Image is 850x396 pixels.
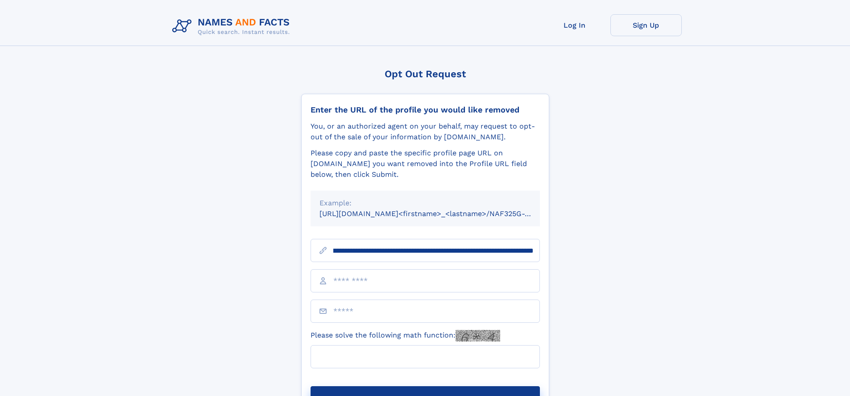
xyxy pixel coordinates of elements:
[301,68,549,79] div: Opt Out Request
[319,209,557,218] small: [URL][DOMAIN_NAME]<firstname>_<lastname>/NAF325G-xxxxxxxx
[169,14,297,38] img: Logo Names and Facts
[311,148,540,180] div: Please copy and paste the specific profile page URL on [DOMAIN_NAME] you want removed into the Pr...
[610,14,682,36] a: Sign Up
[311,330,500,342] label: Please solve the following math function:
[311,105,540,115] div: Enter the URL of the profile you would like removed
[311,121,540,142] div: You, or an authorized agent on your behalf, may request to opt-out of the sale of your informatio...
[319,198,531,208] div: Example:
[539,14,610,36] a: Log In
